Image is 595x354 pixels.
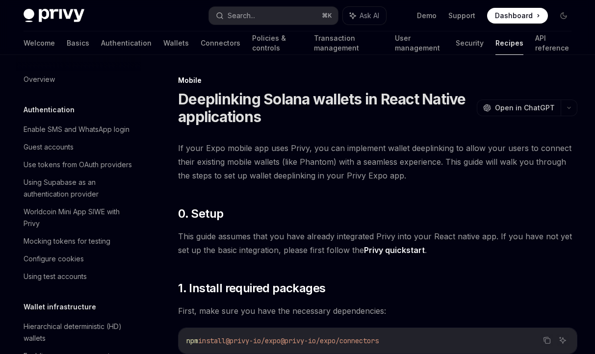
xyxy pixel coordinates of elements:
[198,336,226,345] span: install
[24,321,135,344] div: Hierarchical deterministic (HD) wallets
[186,336,198,345] span: npm
[16,121,141,138] a: Enable SMS and WhatsApp login
[24,271,87,282] div: Using test accounts
[477,100,561,116] button: Open in ChatGPT
[24,104,75,116] h5: Authentication
[16,250,141,268] a: Configure cookies
[16,71,141,88] a: Overview
[360,11,379,21] span: Ask AI
[178,76,577,85] div: Mobile
[178,229,577,257] span: This guide assumes that you have already integrated Privy into your React native app. If you have...
[556,334,569,347] button: Ask AI
[16,156,141,174] a: Use tokens from OAuth providers
[364,245,425,255] a: Privy quickstart
[556,8,571,24] button: Toggle dark mode
[448,11,475,21] a: Support
[456,31,484,55] a: Security
[226,336,281,345] span: @privy-io/expo
[16,232,141,250] a: Mocking tokens for testing
[24,235,110,247] div: Mocking tokens for testing
[24,301,96,313] h5: Wallet infrastructure
[24,159,132,171] div: Use tokens from OAuth providers
[24,177,135,200] div: Using Supabase as an authentication provider
[314,31,383,55] a: Transaction management
[395,31,444,55] a: User management
[495,31,523,55] a: Recipes
[252,31,302,55] a: Policies & controls
[178,280,325,296] span: 1. Install required packages
[535,31,571,55] a: API reference
[495,11,533,21] span: Dashboard
[163,31,189,55] a: Wallets
[322,12,332,20] span: ⌘ K
[178,141,577,182] span: If your Expo mobile app uses Privy, you can implement wallet deeplinking to allow your users to c...
[343,7,386,25] button: Ask AI
[24,206,135,229] div: Worldcoin Mini App SIWE with Privy
[24,31,55,55] a: Welcome
[24,141,74,153] div: Guest accounts
[281,336,379,345] span: @privy-io/expo/connectors
[24,74,55,85] div: Overview
[101,31,152,55] a: Authentication
[16,318,141,347] a: Hierarchical deterministic (HD) wallets
[67,31,89,55] a: Basics
[228,10,255,22] div: Search...
[16,268,141,285] a: Using test accounts
[417,11,437,21] a: Demo
[487,8,548,24] a: Dashboard
[24,253,84,265] div: Configure cookies
[16,203,141,232] a: Worldcoin Mini App SIWE with Privy
[16,138,141,156] a: Guest accounts
[495,103,555,113] span: Open in ChatGPT
[24,9,84,23] img: dark logo
[24,124,129,135] div: Enable SMS and WhatsApp login
[178,90,473,126] h1: Deeplinking Solana wallets in React Native applications
[16,174,141,203] a: Using Supabase as an authentication provider
[209,7,338,25] button: Search...⌘K
[178,304,577,318] span: First, make sure you have the necessary dependencies:
[178,206,223,222] span: 0. Setup
[541,334,553,347] button: Copy the contents from the code block
[201,31,240,55] a: Connectors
